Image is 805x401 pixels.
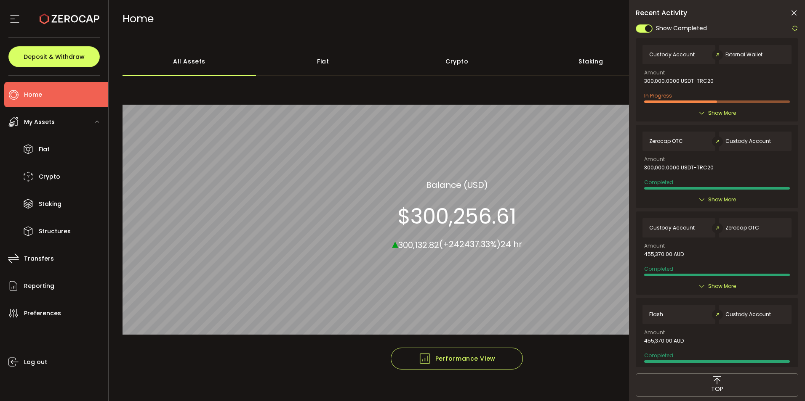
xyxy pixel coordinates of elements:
span: Completed [644,265,673,272]
span: Custody Account [649,52,695,58]
button: Deposit & Withdraw [8,46,100,67]
span: Transfers [24,253,54,265]
span: 300,000.0000 USDT-TRC20 [644,165,714,171]
span: Staking [39,198,61,210]
div: All Assets [123,47,256,76]
div: Fiat [256,47,390,76]
span: In Progress [644,92,672,99]
span: Completed [644,179,673,186]
span: Home [123,11,154,26]
span: Deposit & Withdraw [24,54,85,60]
span: Completed [644,352,673,359]
span: Show More [708,282,736,290]
span: 455,370.00 AUD [644,251,684,257]
span: Custody Account [725,311,771,317]
span: Show More [708,109,736,117]
span: 300,132.82 [398,239,439,251]
section: Balance (USD) [426,178,488,191]
div: Staking [524,47,658,76]
span: Zerocap OTC [649,138,683,144]
span: Performance View [418,352,496,365]
span: Preferences [24,307,61,319]
span: Show More [708,195,736,204]
span: (+242437.33%) [439,238,501,250]
span: Log out [24,356,47,368]
span: My Assets [24,116,55,128]
span: ▴ [392,234,398,252]
span: Show Completed [656,24,707,33]
span: 24 hr [501,238,522,250]
span: Amount [644,70,665,75]
span: Recent Activity [636,10,687,16]
span: Crypto [39,171,60,183]
span: Structures [39,225,71,237]
span: Home [24,89,42,101]
span: Reporting [24,280,54,292]
span: Fiat [39,143,50,156]
span: TOP [711,385,723,393]
span: 300,000.0000 USDT-TRC20 [644,78,714,84]
button: Performance View [391,348,523,369]
span: 455,370.00 AUD [644,338,684,344]
span: External Wallet [725,52,762,58]
span: Amount [644,157,665,162]
span: Custody Account [649,225,695,231]
iframe: Chat Widget [763,361,805,401]
section: $300,256.61 [397,203,516,229]
span: Custody Account [725,138,771,144]
div: Crypto [390,47,524,76]
span: Flash [649,311,663,317]
span: Amount [644,243,665,248]
span: Amount [644,330,665,335]
span: Zerocap OTC [725,225,759,231]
